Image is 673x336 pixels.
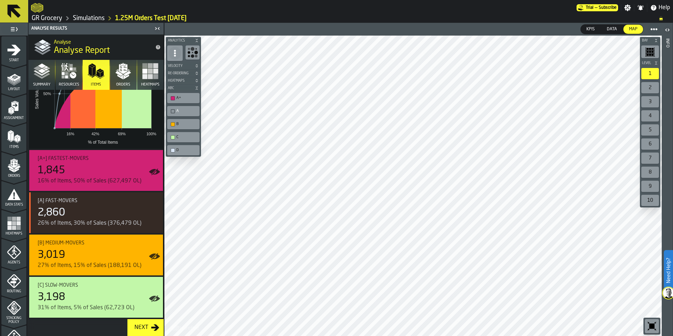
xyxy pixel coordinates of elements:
[38,156,157,161] div: Title
[1,203,26,207] span: Data Stats
[54,45,110,56] span: Analyse Report
[662,24,672,37] label: button-toggle-Open
[1,232,26,236] span: Heatmaps
[640,37,660,44] button: button-
[166,39,193,43] span: Analytics
[169,147,198,154] div: D
[38,156,89,161] span: [A+] Fastest-movers
[38,240,157,246] div: Title
[601,24,623,34] label: button-switch-multi-Data
[641,68,659,79] div: 1
[665,37,670,334] div: Info
[146,132,156,136] text: 100%
[641,181,659,192] div: 9
[581,25,600,34] div: thumb
[33,82,50,87] span: Summary
[29,150,163,191] div: stat-[A+] Fastest-movers
[149,235,160,275] label: button-toggle-Show on Map
[38,198,157,204] div: Title
[29,23,164,35] header: Analyse Results
[640,67,660,81] div: button-toolbar-undefined
[640,44,660,60] div: button-toolbar-undefined
[640,60,660,67] button: button-
[169,133,198,141] div: C
[118,132,126,136] text: 69%
[166,118,201,131] div: button-toolbar-undefined
[38,206,65,219] div: 2,860
[1,181,26,209] li: menu Data Stats
[647,4,673,12] label: button-toggle-Help
[623,24,643,34] label: button-switch-multi-Map
[166,79,193,83] span: Heatmaps
[38,291,65,304] div: 3,198
[1,94,26,122] li: menu Assignment
[32,14,62,22] a: link-to-/wh/i/e451d98b-95f6-4604-91ff-c80219f9c36d
[31,1,43,14] a: logo-header
[641,39,653,43] span: Bay
[641,110,659,122] div: 4
[640,151,660,165] div: button-toolbar-undefined
[115,14,187,22] a: link-to-/wh/i/e451d98b-95f6-4604-91ff-c80219f9c36d/simulations/e9dfaa41-8fdf-4c0e-b509-0e54d2b0e079
[149,150,160,191] label: button-toggle-Show on Map
[92,132,99,136] text: 42%
[577,4,618,11] a: link-to-/wh/i/e451d98b-95f6-4604-91ff-c80219f9c36d/pricing/
[665,251,672,290] label: Need Help?
[43,92,51,96] text: 50%
[88,140,118,145] text: % of Total Items
[641,82,659,93] div: 2
[38,198,77,204] span: [A] Fast-movers
[30,26,152,31] div: Analyse Results
[643,318,660,335] div: button-toolbar-undefined
[577,4,618,11] div: Menu Subscription
[1,36,26,64] li: menu Start
[1,238,26,267] li: menu Agents
[184,44,201,62] div: button-toolbar-undefined
[662,23,673,336] header: Info
[38,282,78,288] span: [C] Slow-movers
[640,179,660,193] div: button-toolbar-undefined
[166,85,201,92] button: button-
[641,61,653,65] span: Level
[1,296,26,324] li: menu Stacking Policy
[187,47,198,58] svg: Show Congestion
[1,145,26,149] span: Items
[623,25,643,34] div: thumb
[73,14,105,22] a: link-to-/wh/i/e451d98b-95f6-4604-91ff-c80219f9c36d
[604,26,620,32] span: Data
[595,5,597,10] span: —
[166,37,201,44] button: button-
[641,195,659,206] div: 10
[176,96,197,100] div: A+
[621,4,634,11] label: button-toggle-Settings
[38,261,157,270] div: 27% of Items, 15% of Sales (188,191 OL)
[640,81,660,95] div: button-toolbar-undefined
[38,282,157,288] div: Title
[166,86,193,90] span: ABC
[1,267,26,295] li: menu Routing
[641,96,659,107] div: 3
[127,319,164,336] button: button-Next
[38,304,157,312] div: 31% of Items, 5% of Sales (62,723 OL)
[640,109,660,123] div: button-toolbar-undefined
[38,164,65,177] div: 1,845
[116,82,130,87] span: Orders
[641,167,659,178] div: 8
[38,219,157,228] div: 26% of Items, 30% of Sales (376,479 OL)
[1,261,26,265] span: Agents
[169,107,198,115] div: A
[1,58,26,62] span: Start
[31,14,670,23] nav: Breadcrumb
[586,5,593,10] span: Trial
[1,290,26,293] span: Routing
[141,82,159,87] span: Heatmaps
[1,65,26,93] li: menu Layout
[176,109,197,113] div: A
[34,78,39,109] text: Sales Volume %
[1,87,26,91] span: Layout
[29,277,163,318] div: stat-[C] Slow-movers
[166,105,201,118] div: button-toolbar-undefined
